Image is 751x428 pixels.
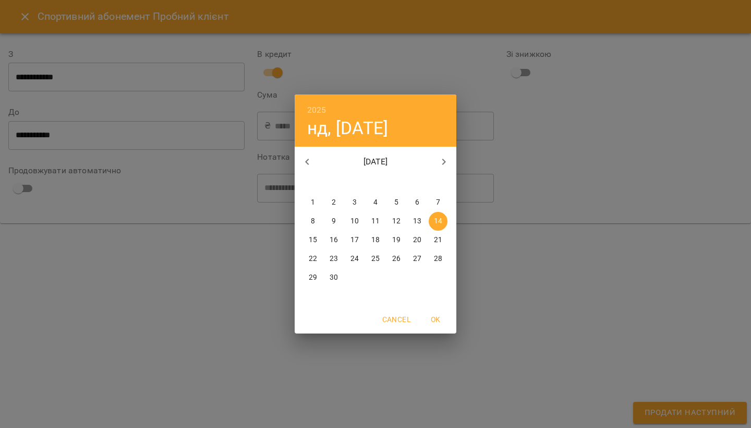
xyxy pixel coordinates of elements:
button: 5 [387,193,406,212]
button: 9 [324,212,343,231]
button: 11 [366,212,385,231]
span: пт [387,177,406,188]
p: 25 [371,254,380,264]
button: 8 [304,212,322,231]
button: 7 [429,193,447,212]
button: 20 [408,231,427,249]
button: 22 [304,249,322,268]
button: 10 [345,212,364,231]
p: 21 [434,235,442,245]
button: 24 [345,249,364,268]
p: 14 [434,216,442,227]
button: 26 [387,249,406,268]
p: 13 [413,216,421,227]
p: 29 [309,272,317,283]
button: 27 [408,249,427,268]
p: 3 [353,197,357,208]
p: 22 [309,254,317,264]
p: 28 [434,254,442,264]
p: 19 [392,235,401,245]
p: 1 [311,197,315,208]
button: нд, [DATE] [307,117,388,139]
button: 30 [324,268,343,287]
button: 15 [304,231,322,249]
p: 16 [330,235,338,245]
span: Cancel [382,313,410,326]
button: 18 [366,231,385,249]
p: 23 [330,254,338,264]
p: 7 [436,197,440,208]
button: 17 [345,231,364,249]
button: 6 [408,193,427,212]
span: вт [324,177,343,188]
p: 20 [413,235,421,245]
p: 18 [371,235,380,245]
span: ср [345,177,364,188]
button: Cancel [378,310,415,329]
span: пн [304,177,322,188]
p: 9 [332,216,336,227]
button: 2 [324,193,343,212]
p: 27 [413,254,421,264]
p: 10 [350,216,359,227]
button: 12 [387,212,406,231]
span: чт [366,177,385,188]
button: 28 [429,249,447,268]
button: 13 [408,212,427,231]
button: 4 [366,193,385,212]
p: 11 [371,216,380,227]
p: 15 [309,235,317,245]
button: 19 [387,231,406,249]
p: 24 [350,254,359,264]
p: 6 [415,197,419,208]
button: 14 [429,212,447,231]
p: 17 [350,235,359,245]
button: 1 [304,193,322,212]
span: OK [423,313,448,326]
p: 12 [392,216,401,227]
p: 2 [332,197,336,208]
button: 21 [429,231,447,249]
button: 29 [304,268,322,287]
p: 5 [394,197,398,208]
span: сб [408,177,427,188]
button: 23 [324,249,343,268]
button: 16 [324,231,343,249]
p: 4 [373,197,378,208]
button: 2025 [307,103,326,117]
span: нд [429,177,447,188]
button: 25 [366,249,385,268]
button: OK [419,310,452,329]
p: 30 [330,272,338,283]
button: 3 [345,193,364,212]
p: 8 [311,216,315,227]
p: [DATE] [320,156,432,168]
p: 26 [392,254,401,264]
